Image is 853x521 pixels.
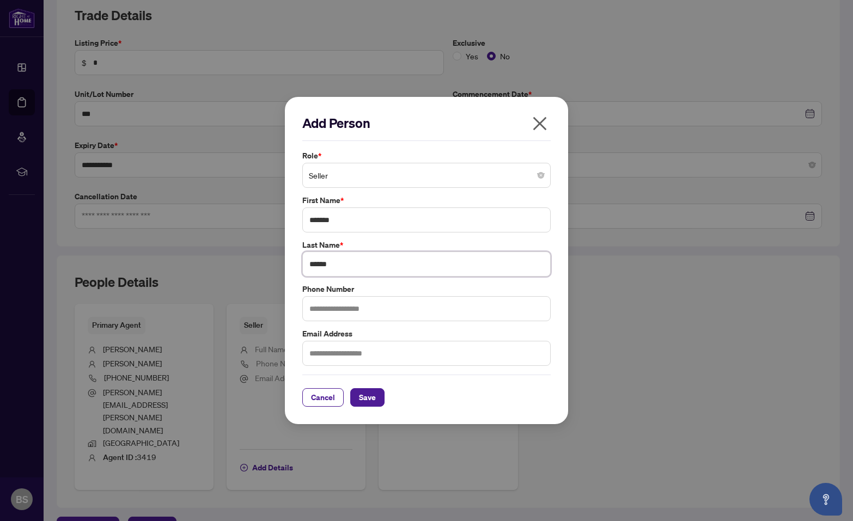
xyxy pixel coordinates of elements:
[809,483,842,516] button: Open asap
[538,172,544,179] span: close-circle
[311,389,335,406] span: Cancel
[359,389,376,406] span: Save
[302,194,551,206] label: First Name
[302,150,551,162] label: Role
[531,115,549,132] span: close
[302,283,551,295] label: Phone Number
[302,114,551,132] h2: Add Person
[302,328,551,340] label: Email Address
[302,388,344,407] button: Cancel
[309,165,544,186] span: Seller
[302,239,551,251] label: Last Name
[350,388,385,407] button: Save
